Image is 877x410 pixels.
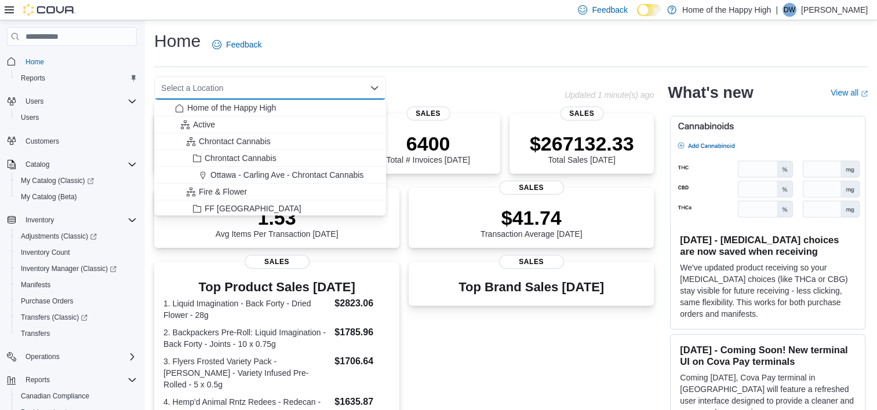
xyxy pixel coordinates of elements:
[163,356,330,390] dt: 3. Flyers Frosted Variety Pack - [PERSON_NAME] - Variety Infused Pre-Rolled - 5 x 0.5g
[406,107,450,120] span: Sales
[565,90,654,100] p: Updated 1 minute(s) ago
[12,293,141,309] button: Purchase Orders
[21,113,39,122] span: Users
[12,70,141,86] button: Reports
[12,228,141,244] a: Adjustments (Classic)
[680,262,856,320] p: We've updated product receiving so your [MEDICAL_DATA] choices (like THCa or CBG) stay visible fo...
[16,174,99,188] a: My Catalog (Classic)
[16,229,101,243] a: Adjustments (Classic)
[499,255,564,269] span: Sales
[26,375,50,385] span: Reports
[21,232,97,241] span: Adjustments (Classic)
[16,111,137,125] span: Users
[16,310,137,324] span: Transfers (Classic)
[12,109,141,126] button: Users
[21,391,89,401] span: Canadian Compliance
[12,261,141,277] a: Inventory Manager (Classic)
[26,57,44,67] span: Home
[16,278,137,292] span: Manifests
[668,83,753,102] h2: What's new
[861,90,868,97] svg: External link
[334,354,390,368] dd: $1706.64
[26,160,49,169] span: Catalog
[16,174,137,188] span: My Catalog (Classic)
[499,181,564,195] span: Sales
[21,192,77,202] span: My Catalog (Beta)
[21,264,117,273] span: Inventory Manager (Classic)
[530,132,634,155] p: $267132.33
[26,137,59,146] span: Customers
[12,277,141,293] button: Manifests
[2,156,141,173] button: Catalog
[12,244,141,261] button: Inventory Count
[680,234,856,257] h3: [DATE] - [MEDICAL_DATA] choices are now saved when receiving
[154,30,201,53] h1: Home
[21,54,137,68] span: Home
[26,352,60,361] span: Operations
[16,111,43,125] a: Users
[26,215,54,225] span: Inventory
[163,280,390,294] h3: Top Product Sales [DATE]
[154,133,386,150] button: Chrontact Cannabis
[16,71,50,85] a: Reports
[187,102,276,114] span: Home of the Happy High
[21,134,137,148] span: Customers
[193,119,215,130] span: Active
[216,206,339,239] div: Avg Items Per Transaction [DATE]
[154,116,386,133] button: Active
[12,309,141,325] a: Transfers (Classic)
[16,389,137,403] span: Canadian Compliance
[334,395,390,409] dd: $1635.87
[16,327,54,341] a: Transfers
[2,93,141,109] button: Users
[2,212,141,228] button: Inventory
[16,310,92,324] a: Transfers (Classic)
[481,206,583,229] p: $41.74
[226,39,261,50] span: Feedback
[560,107,603,120] span: Sales
[458,280,604,294] h3: Top Brand Sales [DATE]
[216,206,339,229] p: 1.53
[21,176,94,185] span: My Catalog (Classic)
[370,83,379,93] button: Close list of options
[334,325,390,339] dd: $1785.96
[784,3,795,17] span: DW
[21,94,137,108] span: Users
[16,294,137,308] span: Purchase Orders
[16,294,78,308] a: Purchase Orders
[21,373,54,387] button: Reports
[154,100,386,116] button: Home of the Happy High
[12,173,141,189] a: My Catalog (Classic)
[21,373,137,387] span: Reports
[26,97,43,106] span: Users
[334,296,390,310] dd: $2823.06
[680,344,856,367] h3: [DATE] - Coming Soon! New terminal UI on Cova Pay terminals
[23,4,75,16] img: Cova
[16,71,137,85] span: Reports
[592,4,627,16] span: Feedback
[154,167,386,184] button: Ottawa - Carling Ave - Chrontact Cannabis
[481,206,583,239] div: Transaction Average [DATE]
[2,349,141,365] button: Operations
[2,133,141,149] button: Customers
[530,132,634,164] div: Total Sales [DATE]
[386,132,470,155] p: 6400
[21,94,48,108] button: Users
[16,262,137,276] span: Inventory Manager (Classic)
[245,255,310,269] span: Sales
[21,134,64,148] a: Customers
[199,136,271,147] span: Chrontact Cannabis
[154,184,386,200] button: Fire & Flower
[682,3,771,17] p: Home of the Happy High
[163,298,330,321] dt: 1. Liquid Imagination - Back Forty - Dried Flower - 28g
[205,152,276,164] span: Chrontact Cannabis
[12,189,141,205] button: My Catalog (Beta)
[21,213,137,227] span: Inventory
[637,4,661,16] input: Dark Mode
[154,150,386,167] button: Chrontact Cannabis
[776,3,778,17] p: |
[12,388,141,404] button: Canadian Compliance
[163,327,330,350] dt: 2. Backpackers Pre-Roll: Liquid Imagination - Back Forty - Joints - 10 x 0.75g
[205,203,301,214] span: FF [GEOGRAPHIC_DATA]
[21,158,137,171] span: Catalog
